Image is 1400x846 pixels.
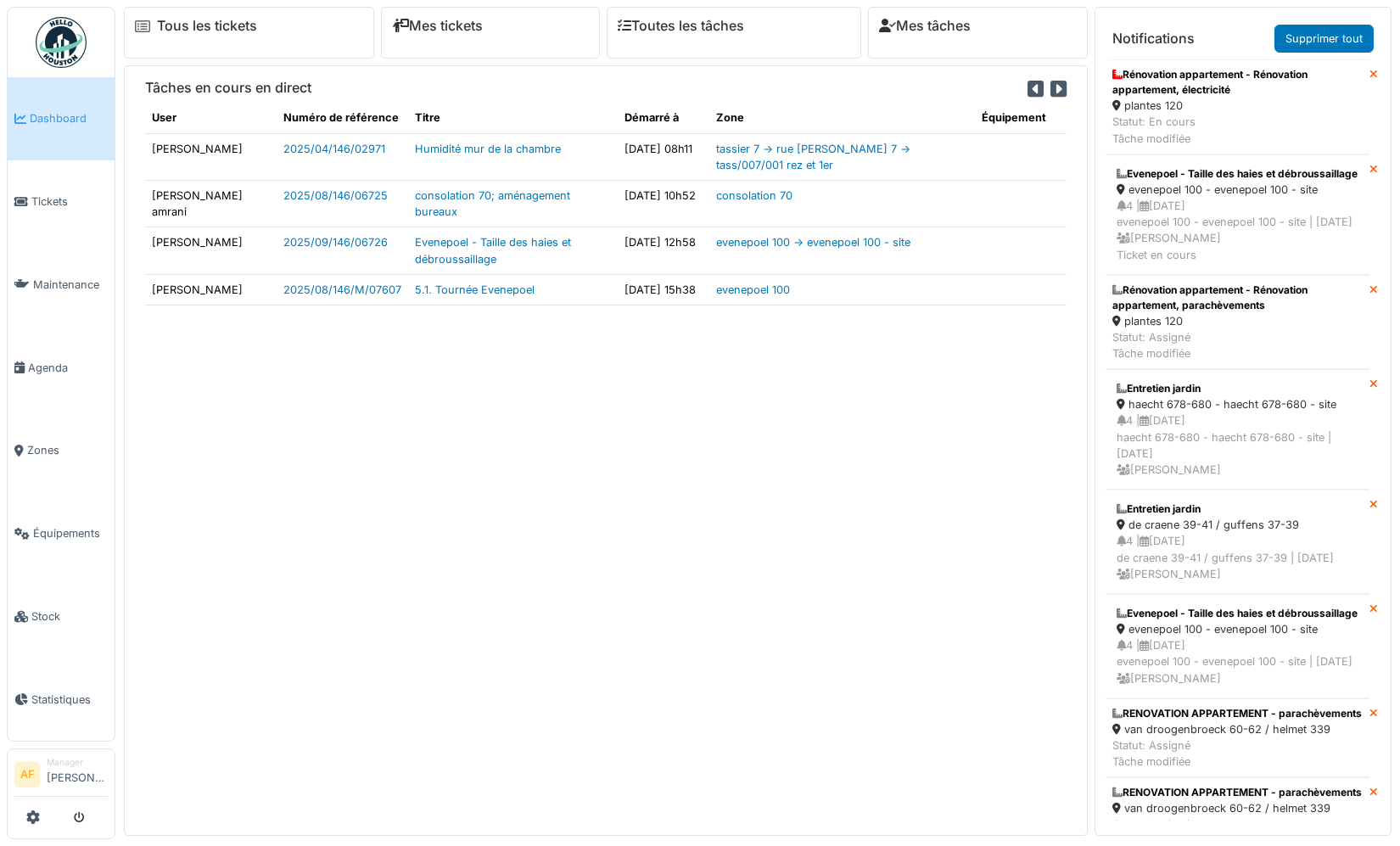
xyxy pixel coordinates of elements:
span: Dashboard [30,110,108,126]
th: Zone [709,103,975,133]
div: evenepoel 100 - evenepoel 100 - site [1117,621,1358,637]
a: Statistiques [8,658,115,741]
a: Entretien jardin de craene 39-41 / guffens 37-39 4 |[DATE]de craene 39-41 / guffens 37-39 | [DATE... [1106,490,1369,594]
div: Statut: En cours Tâche modifiée [1112,114,1363,146]
li: [PERSON_NAME] [47,756,108,793]
td: [DATE] 10h52 [618,180,709,227]
div: RENOVATION APPARTEMENT - parachèvements [1112,706,1362,721]
div: RENOVATION APPARTEMENT - parachèvements [1112,785,1362,800]
a: Maintenance [8,244,115,327]
a: RENOVATION APPARTEMENT - parachèvements van droogenbroeck 60-62 / helmet 339 Statut: AssignéTâche... [1106,698,1369,778]
div: Statut: Assigné Tâche modifiée [1112,329,1363,361]
img: Badge_color-CXgf-gQk.svg [36,17,87,68]
a: consolation 70; aménagement bureaux [415,189,570,218]
a: Rénovation appartement - Rénovation appartement, parachèvements plantes 120 Statut: AssignéTâche ... [1106,275,1369,370]
a: evenepoel 100 [716,283,790,296]
span: Agenda [28,360,108,376]
a: Evenepoel - Taille des haies et débroussaillage [415,236,571,265]
span: Stock [31,608,108,625]
div: evenepoel 100 - evenepoel 100 - site [1117,182,1358,198]
span: Tickets [31,193,108,210]
h6: Notifications [1112,31,1195,47]
a: Mes tâches [879,18,971,34]
a: Tous les tickets [157,18,257,34]
a: 5.1. Tournée Evenepoel [415,283,535,296]
div: Entretien jardin [1117,501,1358,517]
td: [DATE] 12h58 [618,227,709,274]
div: Manager [47,756,108,769]
div: de craene 39-41 / guffens 37-39 [1117,517,1358,533]
a: Toutes les tâches [618,18,744,34]
a: 2025/09/146/06726 [283,236,388,249]
span: translation missing: fr.shared.user [152,111,176,124]
a: evenepoel 100 -> evenepoel 100 - site [716,236,910,249]
a: Stock [8,575,115,658]
a: consolation 70 [716,189,792,202]
a: Supprimer tout [1274,25,1374,53]
div: van droogenbroeck 60-62 / helmet 339 [1112,800,1362,816]
div: haecht 678-680 - haecht 678-680 - site [1117,396,1358,412]
a: Mes tickets [392,18,483,34]
a: Humidité mur de la chambre [415,143,561,155]
td: [PERSON_NAME] amrani [145,180,277,227]
h6: Tâches en cours en direct [145,80,311,96]
span: Statistiques [31,692,108,708]
div: plantes 120 [1112,313,1363,329]
td: [DATE] 08h11 [618,133,709,180]
td: [DATE] 15h38 [618,274,709,305]
th: Équipement [975,103,1067,133]
a: 2025/08/146/M/07607 [283,283,401,296]
div: van droogenbroeck 60-62 / helmet 339 [1112,721,1362,737]
a: Agenda [8,326,115,409]
a: Entretien jardin haecht 678-680 - haecht 678-680 - site 4 |[DATE]haecht 678-680 - haecht 678-680 ... [1106,369,1369,490]
th: Titre [408,103,618,133]
a: 2025/04/146/02971 [283,143,385,155]
span: Équipements [33,525,108,541]
td: [PERSON_NAME] [145,227,277,274]
div: Evenepoel - Taille des haies et débroussaillage [1117,606,1358,621]
div: Rénovation appartement - Rénovation appartement, électricité [1112,67,1363,98]
td: [PERSON_NAME] [145,133,277,180]
a: tassier 7 -> rue [PERSON_NAME] 7 -> tass/007/001 rez et 1er [716,143,910,171]
a: Zones [8,409,115,492]
div: 4 | [DATE] de craene 39-41 / guffens 37-39 | [DATE] [PERSON_NAME] [1117,533,1358,582]
a: 2025/08/146/06725 [283,189,388,202]
span: Zones [27,442,108,458]
a: Evenepoel - Taille des haies et débroussaillage evenepoel 100 - evenepoel 100 - site 4 |[DATE]eve... [1106,154,1369,275]
div: Rénovation appartement - Rénovation appartement, parachèvements [1112,283,1363,313]
a: Evenepoel - Taille des haies et débroussaillage evenepoel 100 - evenepoel 100 - site 4 |[DATE]eve... [1106,594,1369,698]
span: Maintenance [33,277,108,293]
th: Numéro de référence [277,103,408,133]
a: Équipements [8,492,115,575]
div: 4 | [DATE] evenepoel 100 - evenepoel 100 - site | [DATE] [PERSON_NAME] [1117,637,1358,686]
div: 4 | [DATE] evenepoel 100 - evenepoel 100 - site | [DATE] [PERSON_NAME] Ticket en cours [1117,198,1358,263]
a: AF Manager[PERSON_NAME] [14,756,108,797]
li: AF [14,762,40,787]
td: [PERSON_NAME] [145,274,277,305]
div: Statut: Assigné Tâche modifiée [1112,737,1362,770]
a: Dashboard [8,77,115,160]
a: Tickets [8,160,115,244]
div: 4 | [DATE] haecht 678-680 - haecht 678-680 - site | [DATE] [PERSON_NAME] [1117,412,1358,478]
div: Evenepoel - Taille des haies et débroussaillage [1117,166,1358,182]
div: plantes 120 [1112,98,1363,114]
div: Entretien jardin [1117,381,1358,396]
th: Démarré à [618,103,709,133]
a: Rénovation appartement - Rénovation appartement, électricité plantes 120 Statut: En coursTâche mo... [1106,59,1369,154]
